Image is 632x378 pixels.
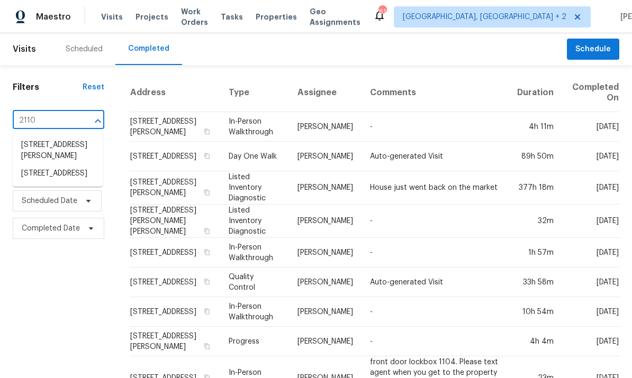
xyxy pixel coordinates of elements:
div: 61 [378,6,386,17]
td: [STREET_ADDRESS][PERSON_NAME][PERSON_NAME] [130,205,220,238]
button: Copy Address [202,127,212,136]
td: 4h 4m [509,327,562,356]
button: Copy Address [202,342,212,351]
td: 4h 11m [509,112,562,142]
td: Day One Walk [220,142,289,171]
td: [STREET_ADDRESS] [130,268,220,297]
td: [PERSON_NAME] [289,268,362,297]
th: Comments [362,73,509,112]
span: Scheduled Date [22,196,77,206]
td: 89h 50m [509,142,562,171]
td: [DATE] [562,205,619,238]
span: Visits [13,38,36,61]
div: Scheduled [66,44,103,54]
th: Address [130,73,220,112]
td: [PERSON_NAME] [289,142,362,171]
button: Copy Address [202,151,212,161]
td: 33h 58m [509,268,562,297]
td: Quality Control [220,268,289,297]
button: Copy Address [202,247,212,257]
td: [PERSON_NAME] [289,327,362,356]
button: Copy Address [202,307,212,316]
li: [STREET_ADDRESS][PERSON_NAME] [13,136,103,165]
span: [GEOGRAPHIC_DATA], [GEOGRAPHIC_DATA] + 2 [403,12,566,22]
td: Listed Inventory Diagnostic [220,205,289,238]
td: [STREET_ADDRESS] [130,238,220,268]
span: Work Orders [181,6,208,27]
th: Type [220,73,289,112]
td: [STREET_ADDRESS] [130,297,220,327]
div: Completed [128,43,169,54]
button: Close [91,114,105,128]
h1: Filters [13,82,83,93]
li: [STREET_ADDRESS] [13,165,103,182]
td: [DATE] [562,238,619,268]
td: In-Person Walkthrough [220,238,289,268]
input: Search for an address... [13,113,75,129]
td: [STREET_ADDRESS][PERSON_NAME] [130,327,220,356]
div: Reset [83,82,104,93]
td: - [362,205,509,238]
td: In-Person Walkthrough [220,297,289,327]
span: Completed Date [22,223,80,234]
td: [DATE] [562,112,619,142]
span: Tasks [221,13,243,21]
span: Projects [136,12,168,22]
button: Schedule [567,39,619,60]
td: [PERSON_NAME] [289,238,362,268]
td: [DATE] [562,268,619,297]
td: [STREET_ADDRESS][PERSON_NAME] [130,112,220,142]
td: [PERSON_NAME] [289,171,362,205]
td: Progress [220,327,289,356]
td: [DATE] [562,297,619,327]
th: Assignee [289,73,362,112]
td: - [362,327,509,356]
td: 1h 57m [509,238,562,268]
td: House just went back on the market [362,171,509,205]
td: - [362,238,509,268]
span: Schedule [575,43,611,56]
td: [DATE] [562,142,619,171]
th: Completed On [562,73,619,112]
td: 377h 18m [509,171,562,205]
span: Properties [256,12,297,22]
th: Duration [509,73,562,112]
td: [STREET_ADDRESS] [130,142,220,171]
td: In-Person Walkthrough [220,112,289,142]
td: Auto-generated Visit [362,142,509,171]
td: 10h 54m [509,297,562,327]
td: [STREET_ADDRESS][PERSON_NAME] [130,171,220,205]
button: Copy Address [202,188,212,197]
td: Listed Inventory Diagnostic [220,171,289,205]
td: - [362,297,509,327]
td: - [362,112,509,142]
span: Maestro [36,12,71,22]
td: 32m [509,205,562,238]
td: [DATE] [562,171,619,205]
span: Visits [101,12,123,22]
button: Copy Address [202,226,212,236]
button: Copy Address [202,277,212,287]
td: [PERSON_NAME] [289,112,362,142]
span: Geo Assignments [310,6,360,27]
td: [DATE] [562,327,619,356]
td: [PERSON_NAME] [289,205,362,238]
td: [PERSON_NAME] [289,297,362,327]
td: Auto-generated Visit [362,268,509,297]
